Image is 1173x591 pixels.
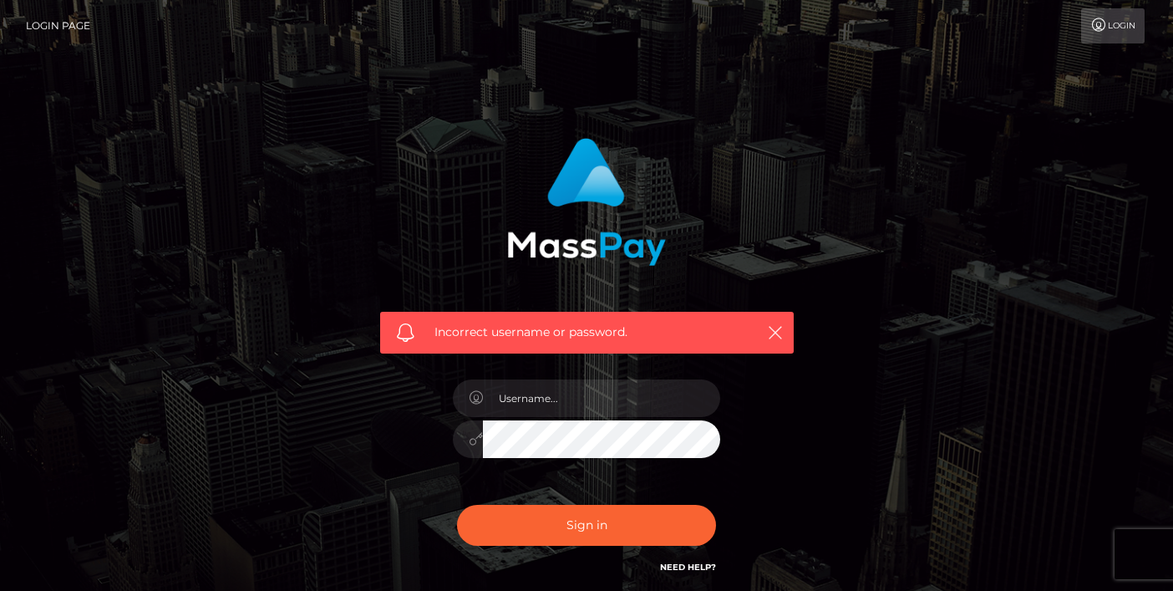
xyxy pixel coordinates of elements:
[457,505,716,546] button: Sign in
[660,562,716,573] a: Need Help?
[507,138,666,266] img: MassPay Login
[434,324,739,341] span: Incorrect username or password.
[26,8,90,43] a: Login Page
[1081,8,1145,43] a: Login
[483,380,720,417] input: Username...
